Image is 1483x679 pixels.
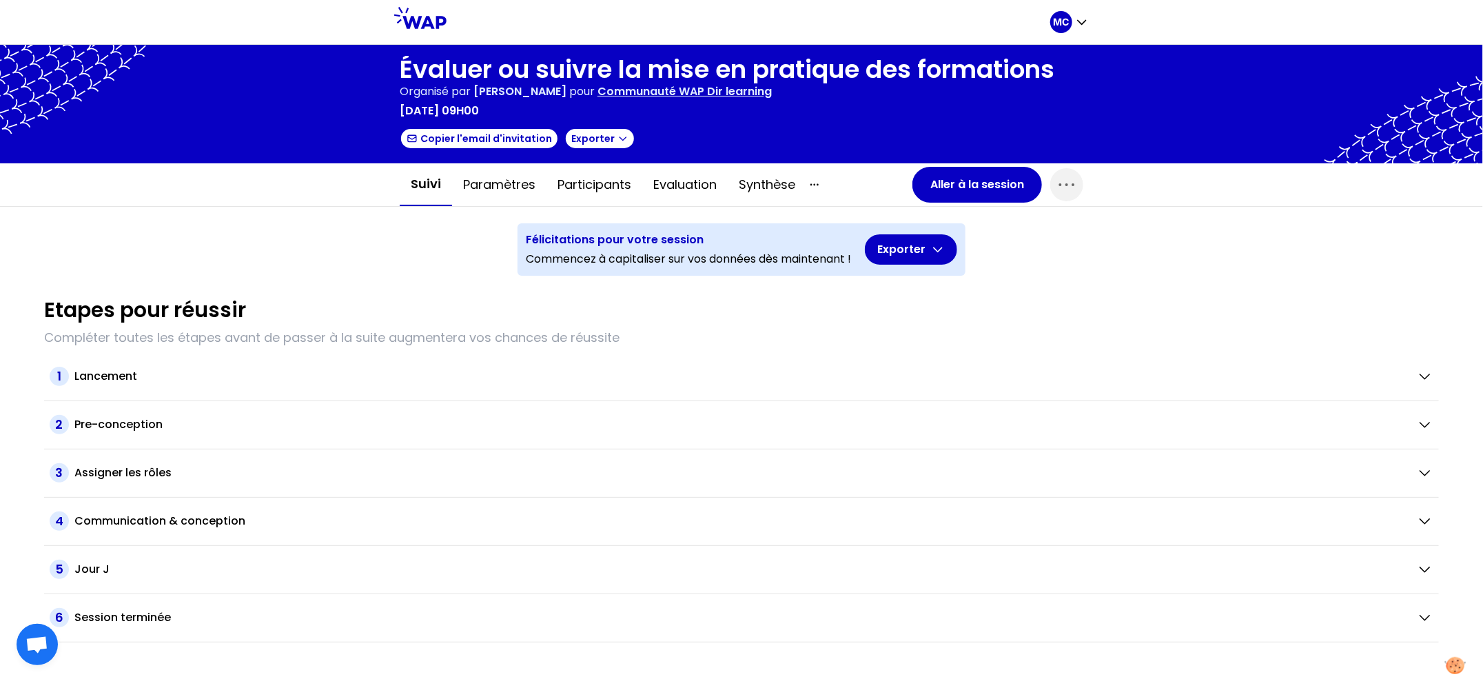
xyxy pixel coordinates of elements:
p: [DATE] 09h00 [400,103,479,119]
h2: Assigner les rôles [74,465,172,481]
button: 2Pre-conception [50,415,1433,434]
h2: Jour J [74,561,110,578]
button: Participants [546,164,642,205]
button: Exporter [865,234,957,265]
button: Synthèse [728,164,806,205]
h2: Pre-conception [74,416,163,433]
button: Copier l'email d'invitation [400,128,559,150]
button: Exporter [564,128,635,150]
h2: Communication & conception [74,513,245,529]
span: 3 [50,463,69,483]
div: Ouvrir le chat [17,624,58,665]
span: 4 [50,511,69,531]
button: 5Jour J [50,560,1433,579]
h1: Évaluer ou suivre la mise en pratique des formations [400,56,1054,83]
span: 6 [50,608,69,627]
button: 4Communication & conception [50,511,1433,531]
span: [PERSON_NAME] [473,83,566,99]
span: 1 [50,367,69,386]
button: Suivi [400,163,452,206]
button: MC [1050,11,1089,33]
p: Compléter toutes les étapes avant de passer à la suite augmentera vos chances de réussite [44,328,1439,347]
span: 2 [50,415,69,434]
p: Commencez à capitaliser sur vos données dès maintenant ! [526,251,851,267]
span: 5 [50,560,69,579]
button: 3Assigner les rôles [50,463,1433,483]
button: 1Lancement [50,367,1433,386]
h3: Félicitations pour votre session [526,232,851,248]
button: Evaluation [642,164,728,205]
button: Aller à la session [912,167,1042,203]
h2: Session terminée [74,609,171,626]
p: MC [1054,15,1070,29]
button: Paramètres [452,164,546,205]
p: Communauté WAP Dir learning [597,83,772,100]
h2: Lancement [74,368,137,385]
p: Organisé par [400,83,471,100]
h1: Etapes pour réussir [44,298,246,323]
p: pour [569,83,595,100]
button: 6Session terminée [50,608,1433,627]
